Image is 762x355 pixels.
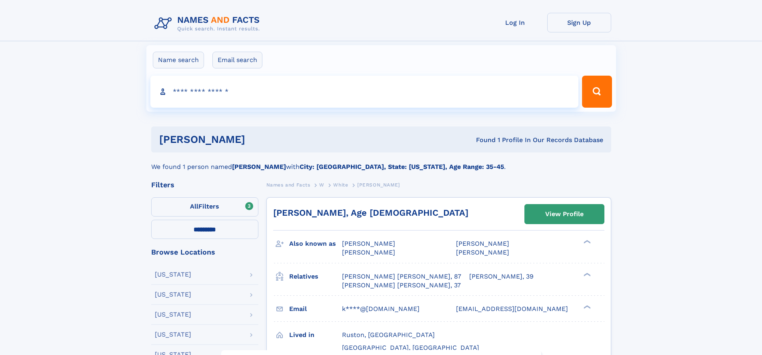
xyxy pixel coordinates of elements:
div: Browse Locations [151,249,258,256]
span: [PERSON_NAME] [357,182,400,188]
div: Found 1 Profile In Our Records Database [360,136,603,144]
button: Search Button [582,76,612,108]
span: White [333,182,348,188]
label: Name search [153,52,204,68]
span: [PERSON_NAME] [456,249,509,256]
span: [GEOGRAPHIC_DATA], [GEOGRAPHIC_DATA] [342,344,479,351]
label: Email search [212,52,262,68]
a: [PERSON_NAME] [PERSON_NAME], 87 [342,272,461,281]
h3: Relatives [289,270,342,283]
img: Logo Names and Facts [151,13,266,34]
div: [US_STATE] [155,271,191,278]
span: W [319,182,324,188]
a: Names and Facts [266,180,310,190]
h1: [PERSON_NAME] [159,134,361,144]
div: We found 1 person named with . [151,152,611,172]
span: [EMAIL_ADDRESS][DOMAIN_NAME] [456,305,568,313]
b: [PERSON_NAME] [232,163,286,170]
b: City: [GEOGRAPHIC_DATA], State: [US_STATE], Age Range: 35-45 [300,163,504,170]
div: [US_STATE] [155,291,191,298]
a: [PERSON_NAME] [PERSON_NAME], 37 [342,281,461,290]
div: View Profile [545,205,584,223]
div: ❯ [582,239,591,245]
span: [PERSON_NAME] [456,240,509,247]
a: White [333,180,348,190]
input: search input [150,76,579,108]
div: [US_STATE] [155,331,191,338]
span: Ruston, [GEOGRAPHIC_DATA] [342,331,435,339]
a: View Profile [525,205,604,224]
div: Filters [151,181,258,189]
label: Filters [151,197,258,217]
h3: Lived in [289,328,342,342]
a: [PERSON_NAME], Age [DEMOGRAPHIC_DATA] [273,208,468,218]
div: ❯ [582,272,591,277]
div: ❯ [582,304,591,309]
a: W [319,180,324,190]
h3: Also known as [289,237,342,251]
a: Log In [483,13,547,32]
h3: Email [289,302,342,316]
a: Sign Up [547,13,611,32]
span: [PERSON_NAME] [342,249,395,256]
span: [PERSON_NAME] [342,240,395,247]
span: All [190,203,198,210]
a: [PERSON_NAME], 39 [469,272,534,281]
div: [US_STATE] [155,311,191,318]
